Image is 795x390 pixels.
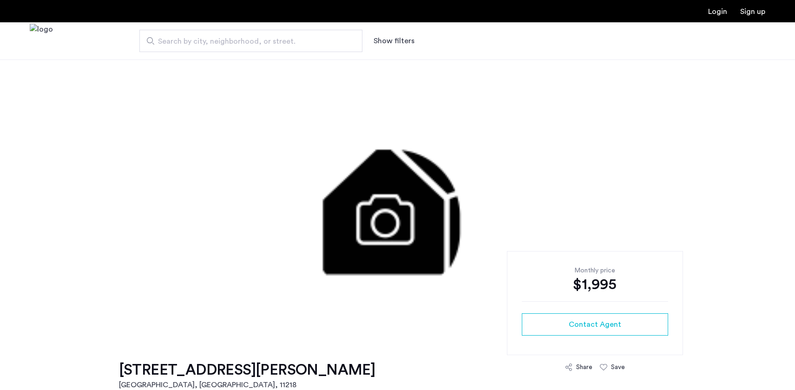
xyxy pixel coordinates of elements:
input: Apartment Search [139,30,362,52]
div: Share [576,363,592,372]
span: Search by city, neighborhood, or street. [158,36,336,47]
img: logo [30,24,53,59]
h1: [STREET_ADDRESS][PERSON_NAME] [119,361,375,379]
div: $1,995 [522,275,668,294]
div: Monthly price [522,266,668,275]
button: button [522,313,668,336]
button: Show or hide filters [374,35,414,46]
a: Login [708,8,727,15]
a: Cazamio Logo [30,24,53,59]
img: 3.gif [143,59,652,338]
div: Save [611,363,625,372]
a: Registration [740,8,765,15]
span: Contact Agent [569,319,621,330]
